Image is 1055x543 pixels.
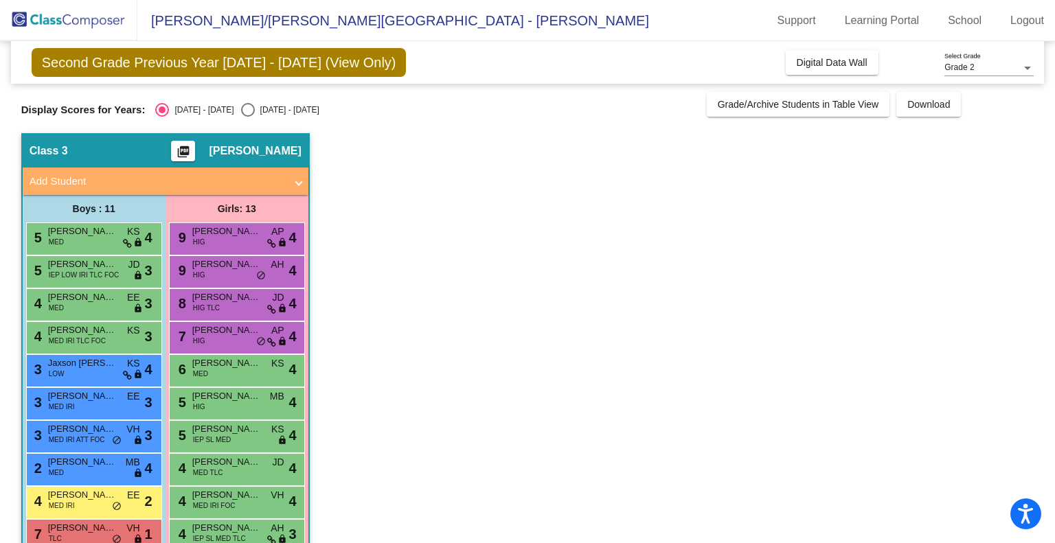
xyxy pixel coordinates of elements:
[133,238,143,249] span: lock
[23,167,308,195] mat-expansion-panel-header: Add Student
[133,369,143,380] span: lock
[31,527,42,542] span: 7
[175,395,186,410] span: 5
[30,174,285,189] mat-panel-title: Add Student
[145,260,152,281] span: 3
[171,141,195,161] button: Print Students Details
[271,257,284,272] span: AH
[193,303,220,313] span: HIG TLC
[289,392,297,413] span: 4
[256,270,266,281] span: do_not_disturb_alt
[193,270,205,280] span: HIG
[193,467,223,478] span: MED TLC
[133,303,143,314] span: lock
[48,257,117,271] span: [PERSON_NAME]
[270,389,284,404] span: MB
[31,428,42,443] span: 3
[192,455,261,469] span: [PERSON_NAME]
[193,336,205,346] span: HIG
[126,521,139,535] span: VH
[707,92,890,117] button: Grade/Archive Students in Table View
[112,501,122,512] span: do_not_disturb_alt
[48,290,117,304] span: [PERSON_NAME]
[145,359,152,380] span: 4
[255,104,319,116] div: [DATE] - [DATE]
[192,224,261,238] span: [PERSON_NAME]
[49,336,106,346] span: MED IRI TLC FOC
[145,491,152,511] span: 2
[145,293,152,314] span: 3
[21,104,146,116] span: Display Scores for Years:
[31,395,42,410] span: 3
[192,488,261,502] span: [PERSON_NAME]
[192,389,261,403] span: [PERSON_NAME]
[289,359,297,380] span: 4
[49,467,64,478] span: MED
[193,435,231,445] span: IEP SL MED
[145,458,152,478] span: 4
[48,224,117,238] span: [PERSON_NAME]
[48,323,117,337] span: [PERSON_NAME]
[289,293,297,314] span: 4
[289,425,297,446] span: 4
[277,435,287,446] span: lock
[126,422,139,437] span: VH
[133,435,143,446] span: lock
[193,237,205,247] span: HIG
[127,224,140,239] span: KS
[175,527,186,542] span: 4
[175,329,186,344] span: 7
[127,488,140,502] span: EE
[289,326,297,347] span: 4
[48,521,117,535] span: [PERSON_NAME]
[127,356,140,371] span: KS
[271,356,284,371] span: KS
[767,10,827,32] a: Support
[127,389,140,404] span: EE
[49,500,75,511] span: MED IRI
[31,230,42,245] span: 5
[49,303,64,313] span: MED
[277,336,287,347] span: lock
[48,389,117,403] span: [PERSON_NAME]
[49,369,65,379] span: LOW
[277,303,287,314] span: lock
[155,103,319,117] mat-radio-group: Select an option
[128,257,140,272] span: JD
[23,195,166,222] div: Boys : 11
[192,356,261,370] span: [PERSON_NAME]
[289,491,297,511] span: 4
[256,336,266,347] span: do_not_disturb_alt
[166,195,308,222] div: Girls: 13
[31,296,42,311] span: 4
[48,455,117,469] span: [PERSON_NAME]
[31,263,42,278] span: 5
[48,422,117,436] span: [PERSON_NAME]
[192,290,261,304] span: [PERSON_NAME]
[718,99,879,110] span: Grade/Archive Students in Table View
[126,455,140,470] span: MB
[49,237,64,247] span: MED
[193,369,208,379] span: MED
[175,296,186,311] span: 8
[896,92,961,117] button: Download
[127,290,140,305] span: EE
[271,521,284,535] span: AH
[289,260,297,281] span: 4
[209,144,301,158] span: [PERSON_NAME]
[271,224,284,239] span: AP
[133,270,143,281] span: lock
[175,428,186,443] span: 5
[193,402,205,412] span: HIG
[271,488,284,502] span: VH
[175,263,186,278] span: 9
[112,435,122,446] span: do_not_disturb_alt
[31,362,42,377] span: 3
[175,461,186,476] span: 4
[31,461,42,476] span: 2
[193,500,236,511] span: MED IRI FOC
[127,323,140,338] span: KS
[192,521,261,535] span: [PERSON_NAME]
[273,290,284,305] span: JD
[175,362,186,377] span: 6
